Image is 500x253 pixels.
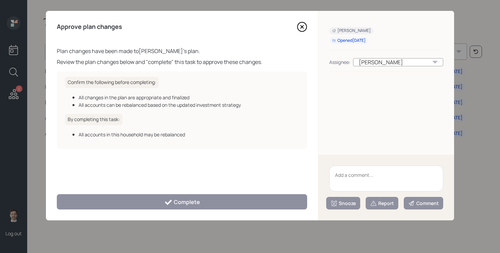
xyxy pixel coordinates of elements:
button: Complete [57,194,307,209]
div: Complete [164,198,200,206]
div: All changes in the plan are appropriate and finalized [79,94,299,101]
div: All accounts in this household may be rebalanced [79,131,299,138]
button: Report [366,197,398,209]
h6: By completing this task: [65,114,122,125]
div: Comment [408,200,439,207]
div: [PERSON_NAME] [353,58,443,66]
div: [PERSON_NAME] [332,28,371,34]
div: Plan changes have been made to [PERSON_NAME] 's plan. [57,47,307,55]
button: Snooze [326,197,360,209]
div: Snooze [331,200,356,207]
div: All accounts can be rebalanced based on the updated investment strategy [79,101,299,108]
button: Comment [404,197,443,209]
div: Opened [DATE] [332,38,366,44]
h4: Approve plan changes [57,23,122,31]
div: Assignee: [329,58,350,66]
h6: Confirm the following before completing: [65,77,159,88]
div: Review the plan changes below and "complete" this task to approve these changes. [57,58,307,66]
div: Report [370,200,394,207]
